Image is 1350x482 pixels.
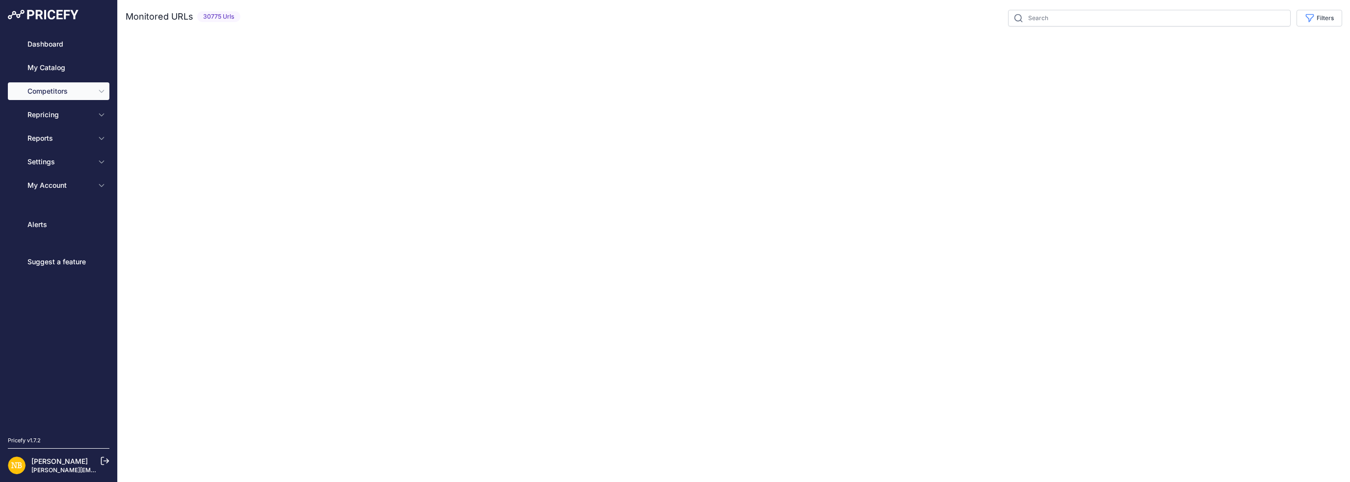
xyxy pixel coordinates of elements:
[8,177,109,194] button: My Account
[8,216,109,233] a: Alerts
[31,457,88,465] a: [PERSON_NAME]
[197,11,240,23] span: 30775 Urls
[27,110,92,120] span: Repricing
[8,129,109,147] button: Reports
[27,133,92,143] span: Reports
[8,253,109,271] a: Suggest a feature
[27,180,92,190] span: My Account
[8,82,109,100] button: Competitors
[31,466,182,474] a: [PERSON_NAME][EMAIL_ADDRESS][DOMAIN_NAME]
[8,106,109,124] button: Repricing
[126,10,193,24] h2: Monitored URLs
[8,10,78,20] img: Pricefy Logo
[27,157,92,167] span: Settings
[8,59,109,76] a: My Catalog
[8,35,109,425] nav: Sidebar
[1297,10,1342,26] button: Filters
[1008,10,1291,26] input: Search
[27,86,92,96] span: Competitors
[8,35,109,53] a: Dashboard
[8,153,109,171] button: Settings
[8,436,41,445] div: Pricefy v1.7.2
